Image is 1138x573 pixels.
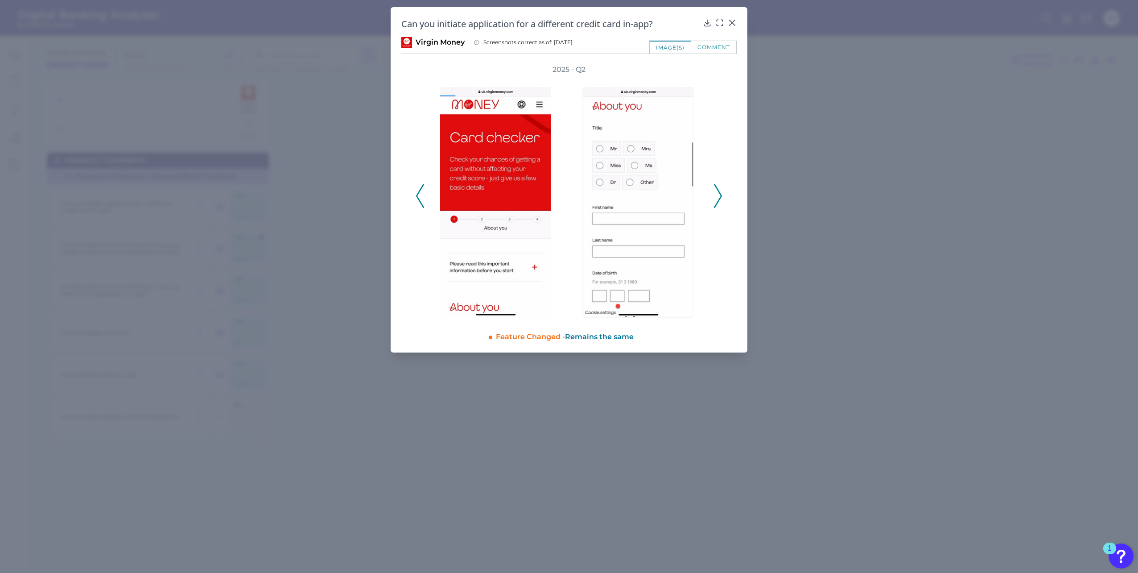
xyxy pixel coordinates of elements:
img: VM-UK-Q2-25-RC-MOS-PJ-Credit-002.png [582,87,694,318]
img: VM-UK-Q2-25-RC-MOS-PJ-Credit-001.png [440,87,551,317]
h2: Can you initiate application for a different credit card in-app? [401,18,699,30]
div: Feature Changed - [496,328,737,342]
span: Virgin Money [416,37,465,47]
button: Open Resource Center, 1 new notification [1109,544,1134,569]
h3: 2025 - Q2 [553,65,585,75]
span: Screenshots correct as of: [DATE] [483,39,573,46]
div: comment [691,41,737,54]
img: Virgin Money [401,37,412,48]
div: 1 [1108,548,1112,560]
span: Remains the same [565,332,634,341]
div: image(s) [649,41,691,54]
